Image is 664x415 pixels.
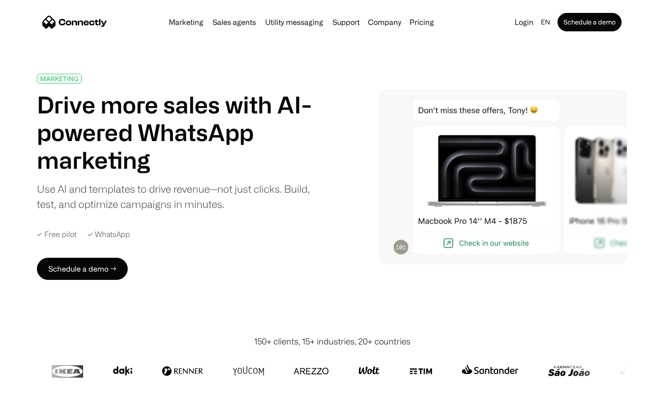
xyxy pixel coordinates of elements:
[329,18,363,26] a: Support
[37,91,322,174] h1: Drive more sales with AI-powered WhatsApp marketing
[37,230,77,239] div: ✓ Free pilot
[406,18,438,26] a: Pricing
[88,230,130,239] div: ✓ WhatsApp
[40,75,78,82] div: MARKETING
[37,258,128,280] a: Schedule a demo →
[557,13,622,31] a: Schedule a demo
[37,181,322,212] div: Use AI and templates to drive revenue—not just clicks. Build, test, and optimize campaigns in min...
[511,16,537,29] a: Login
[541,16,550,29] div: en
[254,335,410,348] div: 150+ clients, 15+ industries, 20+ countries
[368,16,401,29] div: Company
[209,18,260,26] a: Sales agents
[261,18,327,26] a: Utility messaging
[165,18,207,26] a: Marketing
